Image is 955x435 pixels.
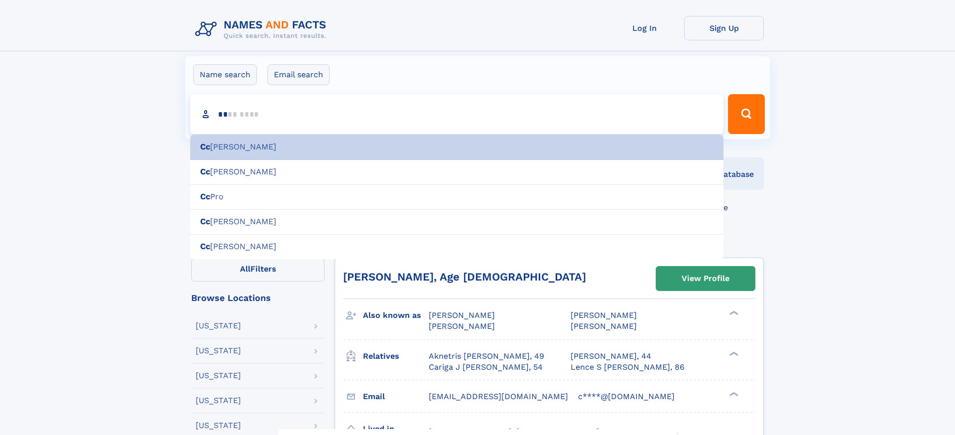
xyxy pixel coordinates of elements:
[571,310,637,320] span: [PERSON_NAME]
[200,242,210,251] b: Cc
[429,392,568,401] span: [EMAIL_ADDRESS][DOMAIN_NAME]
[196,397,241,405] div: [US_STATE]
[571,351,651,362] a: [PERSON_NAME], 44
[190,184,723,210] div: Pro
[196,347,241,355] div: [US_STATE]
[363,348,429,365] h3: Relatives
[728,94,765,134] button: Search Button
[604,16,684,40] a: Log In
[191,258,325,282] label: Filters
[429,310,495,320] span: [PERSON_NAME]
[727,310,739,316] div: ❯
[190,94,723,134] input: search input
[200,192,210,201] b: Cc
[196,322,241,330] div: [US_STATE]
[200,142,210,151] b: Cc
[363,307,429,324] h3: Also known as
[343,271,586,283] a: [PERSON_NAME], Age [DEMOGRAPHIC_DATA]
[429,321,495,331] span: [PERSON_NAME]
[429,351,544,362] a: Aknetris [PERSON_NAME], 49
[684,16,764,40] a: Sign Up
[191,293,325,302] div: Browse Locations
[267,64,330,85] label: Email search
[193,64,257,85] label: Name search
[190,135,723,160] div: [PERSON_NAME]
[190,159,723,185] div: [PERSON_NAME]
[571,321,637,331] span: [PERSON_NAME]
[727,350,739,357] div: ❯
[196,372,241,380] div: [US_STATE]
[190,234,723,260] div: [PERSON_NAME]
[429,362,543,373] a: Cariga J [PERSON_NAME], 54
[727,391,739,397] div: ❯
[200,167,210,176] b: Cc
[656,267,755,290] a: View Profile
[240,264,250,274] span: All
[571,362,685,373] a: Lence S [PERSON_NAME], 86
[190,209,723,235] div: [PERSON_NAME]
[363,388,429,405] h3: Email
[191,16,335,43] img: Logo Names and Facts
[200,217,210,226] b: Cc
[196,422,241,430] div: [US_STATE]
[682,267,729,290] div: View Profile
